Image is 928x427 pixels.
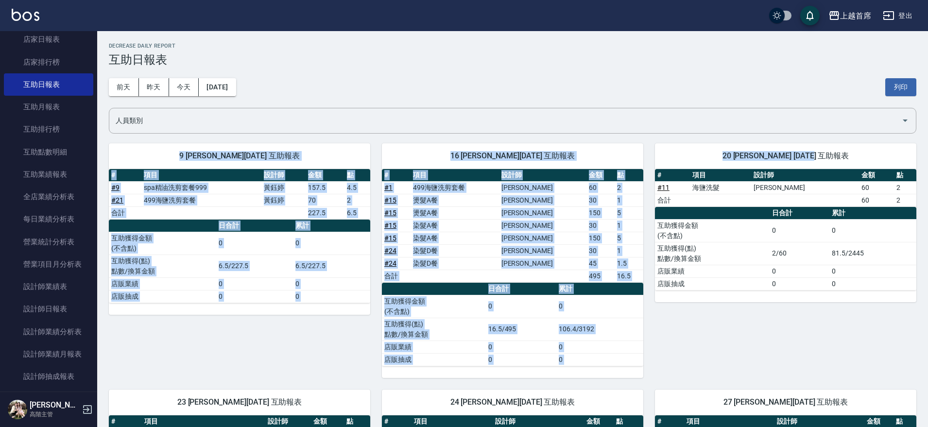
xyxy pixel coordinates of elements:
[411,257,499,270] td: 染髮D餐
[667,151,905,161] span: 20 [PERSON_NAME] [DATE] 互助報表
[829,219,916,242] td: 0
[382,169,411,182] th: #
[615,257,643,270] td: 1.5
[655,194,690,206] td: 合計
[384,196,396,204] a: #15
[586,169,615,182] th: 金額
[655,277,770,290] td: 店販抽成
[499,169,586,182] th: 設計師
[615,181,643,194] td: 2
[216,290,293,303] td: 0
[615,232,643,244] td: 5
[306,194,345,206] td: 70
[885,78,916,96] button: 列印
[486,295,556,318] td: 0
[751,169,859,182] th: 設計師
[111,184,120,191] a: #9
[586,206,615,219] td: 150
[657,184,670,191] a: #11
[499,257,586,270] td: [PERSON_NAME]
[4,163,93,186] a: 互助業績報表
[109,232,216,255] td: 互助獲得金額 (不含點)
[384,259,396,267] a: #24
[344,206,370,219] td: 6.5
[4,141,93,163] a: 互助點數明細
[382,341,486,353] td: 店販業績
[120,397,359,407] span: 23 [PERSON_NAME][DATE] 互助報表
[615,270,643,282] td: 16.5
[655,169,690,182] th: #
[293,255,370,277] td: 6.5/227.5
[825,6,875,26] button: 上越首席
[4,275,93,298] a: 設計師業績表
[859,181,894,194] td: 60
[4,253,93,275] a: 營業項目月分析表
[8,400,27,419] img: Person
[4,321,93,343] a: 設計師業績分析表
[4,343,93,365] a: 設計師業績月報表
[382,283,643,366] table: a dense table
[556,318,643,341] td: 106.4/3192
[384,234,396,242] a: #15
[894,181,916,194] td: 2
[216,277,293,290] td: 0
[4,231,93,253] a: 營業統計分析表
[109,53,916,67] h3: 互助日報表
[169,78,199,96] button: 今天
[293,220,370,232] th: 累計
[770,207,829,220] th: 日合計
[109,78,139,96] button: 前天
[897,113,913,128] button: Open
[829,277,916,290] td: 0
[306,206,345,219] td: 227.5
[141,181,261,194] td: spa精油洗剪套餐999
[216,255,293,277] td: 6.5/227.5
[4,28,93,51] a: 店家日報表
[344,194,370,206] td: 2
[344,169,370,182] th: 點
[382,318,486,341] td: 互助獲得(點) 點數/換算金額
[411,232,499,244] td: 染髮A餐
[109,169,370,220] table: a dense table
[109,277,216,290] td: 店販業績
[384,209,396,217] a: #15
[394,397,632,407] span: 24 [PERSON_NAME][DATE] 互助報表
[486,318,556,341] td: 16.5/495
[770,242,829,265] td: 2/60
[293,290,370,303] td: 0
[667,397,905,407] span: 27 [PERSON_NAME][DATE] 互助報表
[382,169,643,283] table: a dense table
[615,219,643,232] td: 1
[4,51,93,73] a: 店家排行榜
[859,169,894,182] th: 金額
[615,206,643,219] td: 5
[556,353,643,366] td: 0
[556,295,643,318] td: 0
[615,244,643,257] td: 1
[499,206,586,219] td: [PERSON_NAME]
[384,222,396,229] a: #15
[306,181,345,194] td: 157.5
[829,207,916,220] th: 累計
[499,194,586,206] td: [PERSON_NAME]
[486,341,556,353] td: 0
[894,194,916,206] td: 2
[751,181,859,194] td: [PERSON_NAME]
[615,169,643,182] th: 點
[261,194,306,206] td: 黃鈺婷
[199,78,236,96] button: [DATE]
[120,151,359,161] span: 9 [PERSON_NAME][DATE] 互助報表
[141,169,261,182] th: 項目
[690,181,751,194] td: 海鹽洗髮
[556,283,643,295] th: 累計
[615,194,643,206] td: 1
[894,169,916,182] th: 點
[344,181,370,194] td: 4.5
[113,112,897,129] input: 人員名稱
[499,244,586,257] td: [PERSON_NAME]
[109,43,916,49] h2: Decrease Daily Report
[655,169,916,207] table: a dense table
[382,295,486,318] td: 互助獲得金額 (不含點)
[486,283,556,295] th: 日合計
[261,181,306,194] td: 黃鈺婷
